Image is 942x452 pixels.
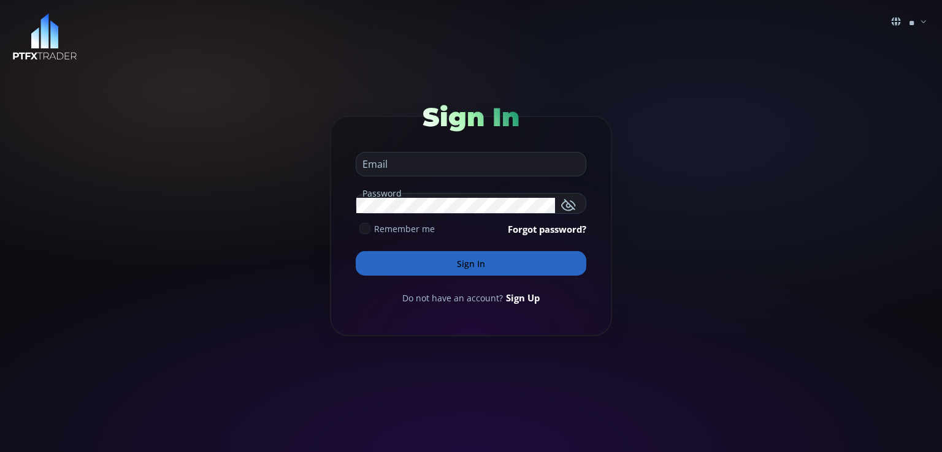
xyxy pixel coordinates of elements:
[374,222,435,235] span: Remember me
[506,291,540,304] a: Sign Up
[508,222,586,236] a: Forgot password?
[356,251,586,276] button: Sign In
[12,13,77,61] img: LOGO
[356,291,586,304] div: Do not have an account?
[423,101,519,133] span: Sign In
